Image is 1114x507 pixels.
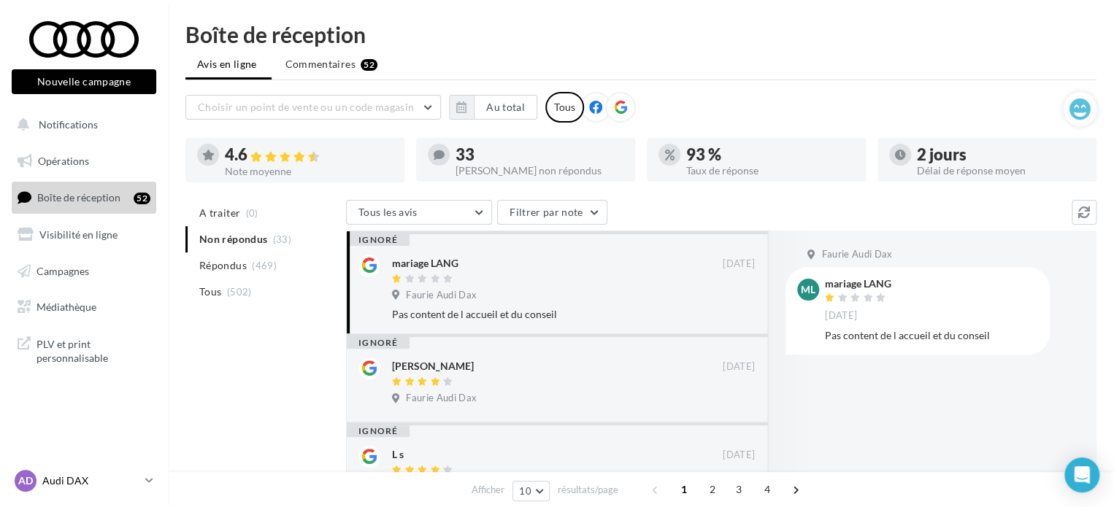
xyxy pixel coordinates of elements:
span: (469) [252,260,277,271]
span: 2 [701,478,724,501]
span: 3 [727,478,750,501]
div: Tous [545,92,584,123]
div: ignoré [347,337,410,349]
span: [DATE] [723,258,755,271]
button: 10 [512,481,550,501]
button: Au total [474,95,537,120]
div: 4.6 [225,147,393,163]
a: Visibilité en ligne [9,220,159,250]
span: mL [801,282,815,297]
span: Afficher [472,483,504,497]
span: Médiathèque [37,301,96,313]
span: Faurie Audi Dax [821,248,892,261]
span: Choisir un point de vente ou un code magasin [198,101,414,113]
span: (0) [246,207,258,219]
div: Taux de réponse [686,166,854,176]
div: Boîte de réception [185,23,1096,45]
a: AD Audi DAX [12,467,156,495]
button: Filtrer par note [497,200,607,225]
span: 1 [672,478,696,501]
div: 52 [361,59,377,71]
p: Audi DAX [42,473,139,488]
span: 10 [519,485,531,497]
span: [DATE] [825,309,857,322]
div: 52 [134,193,150,204]
div: Délai de réponse moyen [917,166,1085,176]
button: Tous les avis [346,200,492,225]
span: A traiter [199,206,240,220]
button: Notifications [9,109,153,140]
span: Opérations [38,155,89,167]
a: Médiathèque [9,292,159,322]
div: ignoré [347,425,410,437]
span: Répondus [199,258,247,273]
div: Note moyenne [225,166,393,177]
div: Pas content de l accueil et du conseil [392,307,755,322]
span: Tous les avis [358,206,418,218]
span: PLV et print personnalisable [37,334,150,365]
span: Faurie Audi Dax [406,289,477,302]
div: 93 % [686,147,854,163]
div: [PERSON_NAME] [392,359,474,374]
div: [PERSON_NAME] non répondus [456,166,623,176]
button: Au total [449,95,537,120]
div: 2 jours [917,147,1085,163]
span: [DATE] [723,449,755,462]
a: Boîte de réception52 [9,182,159,213]
span: Notifications [39,118,98,131]
span: (502) [227,286,252,298]
div: Open Intercom Messenger [1064,457,1099,492]
span: Commentaires [285,57,356,71]
span: Boîte de réception [37,191,120,204]
div: 33 [456,147,623,163]
div: Pas content de l accueil et du conseil [825,328,1038,343]
span: 4 [756,478,779,501]
button: Choisir un point de vente ou un code magasin [185,95,441,120]
span: Tous [199,285,221,299]
div: ignoré [347,234,410,246]
button: Nouvelle campagne [12,69,156,94]
span: Faurie Audi Dax [406,392,477,405]
span: Campagnes [37,264,89,276]
span: AD [18,473,33,488]
span: [DATE] [723,360,755,374]
div: mariage LANG [825,279,891,289]
span: Visibilité en ligne [39,228,118,241]
a: Campagnes [9,256,159,287]
span: résultats/page [558,483,618,497]
a: Opérations [9,146,159,177]
div: L s [392,447,404,462]
a: PLV et print personnalisable [9,328,159,371]
div: mariage LANG [392,256,458,271]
